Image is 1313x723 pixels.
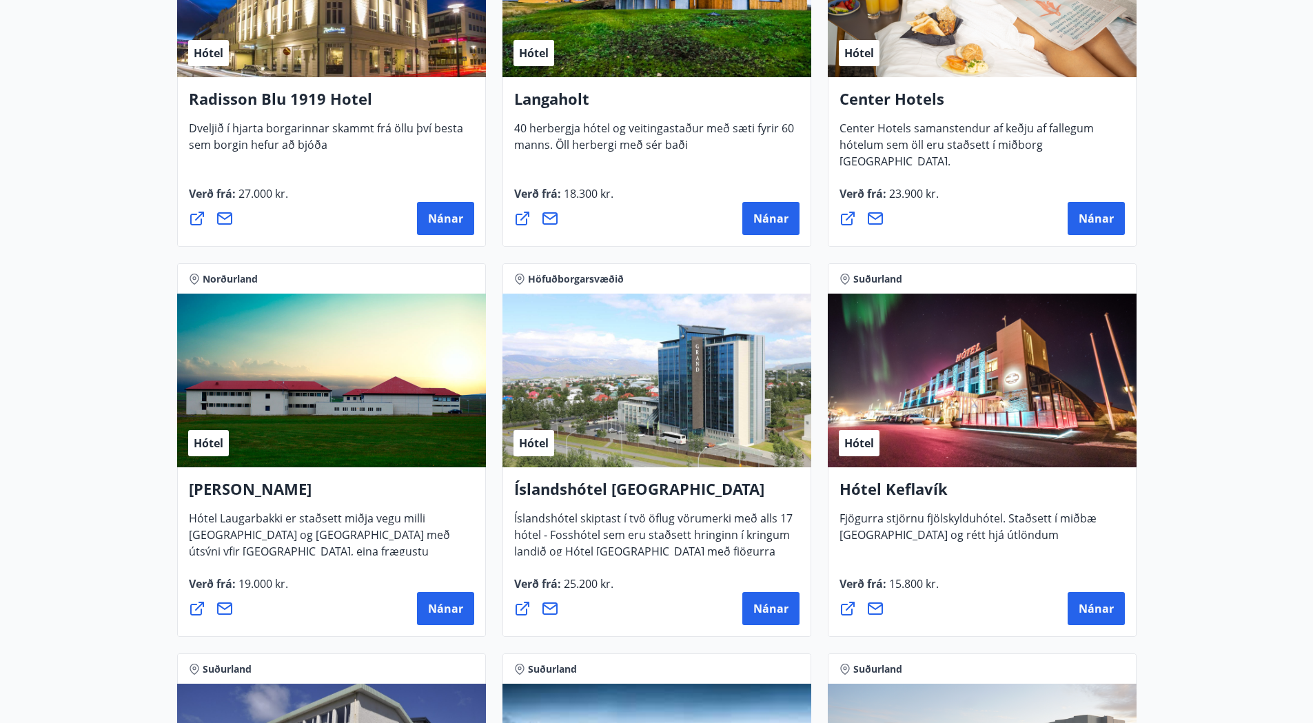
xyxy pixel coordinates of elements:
button: Nánar [742,202,800,235]
span: Hótel [519,45,549,61]
span: Fjögurra stjörnu fjölskylduhótel. Staðsett í miðbæ [GEOGRAPHIC_DATA] og rétt hjá útlöndum [839,511,1097,553]
span: Nánar [753,601,788,616]
span: Suðurland [853,662,902,676]
span: 15.800 kr. [886,576,939,591]
h4: Center Hotels [839,88,1125,120]
span: Hótel [194,436,223,451]
span: Suðurland [853,272,902,286]
span: Nánar [1079,211,1114,226]
span: 19.000 kr. [236,576,288,591]
span: Hótel [519,436,549,451]
span: Hótel [844,45,874,61]
span: Verð frá : [839,576,939,602]
button: Nánar [1068,592,1125,625]
span: Hótel [844,436,874,451]
span: Hótel [194,45,223,61]
button: Nánar [1068,202,1125,235]
span: Nánar [428,601,463,616]
span: Verð frá : [514,186,613,212]
span: Nánar [428,211,463,226]
span: Verð frá : [839,186,939,212]
span: Dveljið í hjarta borgarinnar skammt frá öllu því besta sem borgin hefur að bjóða [189,121,463,163]
button: Nánar [742,592,800,625]
span: Hótel Laugarbakki er staðsett miðja vegu milli [GEOGRAPHIC_DATA] og [GEOGRAPHIC_DATA] með útsýni ... [189,511,450,587]
span: 23.900 kr. [886,186,939,201]
button: Nánar [417,202,474,235]
span: Verð frá : [514,576,613,602]
h4: Radisson Blu 1919 Hotel [189,88,474,120]
span: 25.200 kr. [561,576,613,591]
h4: Langaholt [514,88,800,120]
span: Verð frá : [189,576,288,602]
span: Suðurland [203,662,252,676]
h4: Hótel Keflavík [839,478,1125,510]
span: 18.300 kr. [561,186,613,201]
span: Nánar [753,211,788,226]
span: 27.000 kr. [236,186,288,201]
span: Center Hotels samanstendur af keðju af fallegum hótelum sem öll eru staðsett í miðborg [GEOGRAPHI... [839,121,1094,180]
button: Nánar [417,592,474,625]
span: 40 herbergja hótel og veitingastaður með sæti fyrir 60 manns. Öll herbergi með sér baði [514,121,794,163]
span: Verð frá : [189,186,288,212]
h4: [PERSON_NAME] [189,478,474,510]
h4: Íslandshótel [GEOGRAPHIC_DATA] [514,478,800,510]
span: Höfuðborgarsvæðið [528,272,624,286]
span: Norðurland [203,272,258,286]
span: Suðurland [528,662,577,676]
span: Nánar [1079,601,1114,616]
span: Íslandshótel skiptast í tvö öflug vörumerki með alls 17 hótel - Fosshótel sem eru staðsett hringi... [514,511,793,587]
